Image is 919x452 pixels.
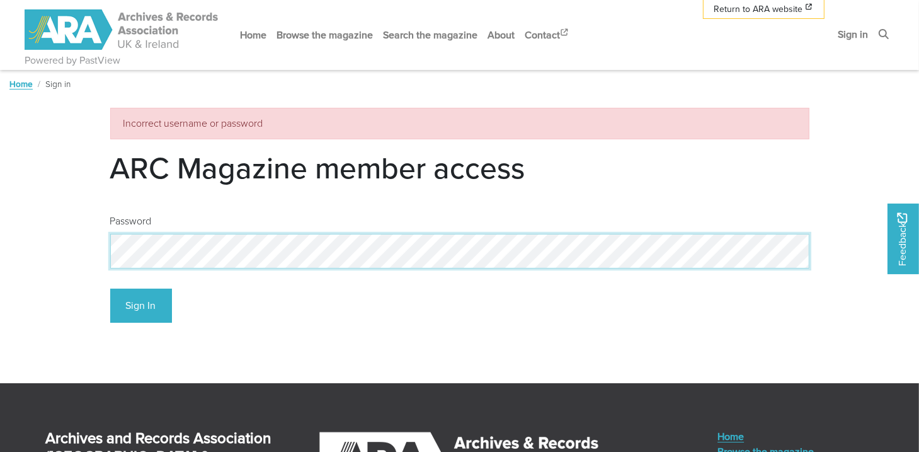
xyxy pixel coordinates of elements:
[520,18,575,52] a: Contact
[714,3,802,16] span: Return to ARA website
[717,429,814,444] a: Home
[25,53,120,68] a: Powered by PastView
[482,18,520,52] a: About
[9,78,33,90] a: Home
[25,3,220,57] a: ARA - ARC Magazine | Powered by PastView logo
[235,18,271,52] a: Home
[888,204,919,274] a: Would you like to provide feedback?
[123,116,796,131] p: Incorrect username or password
[45,78,71,90] span: Sign in
[25,9,220,50] img: ARA - ARC Magazine | Powered by PastView
[110,214,152,229] label: Password
[833,18,873,51] a: Sign in
[378,18,482,52] a: Search the magazine
[271,18,378,52] a: Browse the magazine
[110,289,172,323] button: Sign In
[110,149,809,186] h1: ARC Magazine member access
[895,212,910,266] span: Feedback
